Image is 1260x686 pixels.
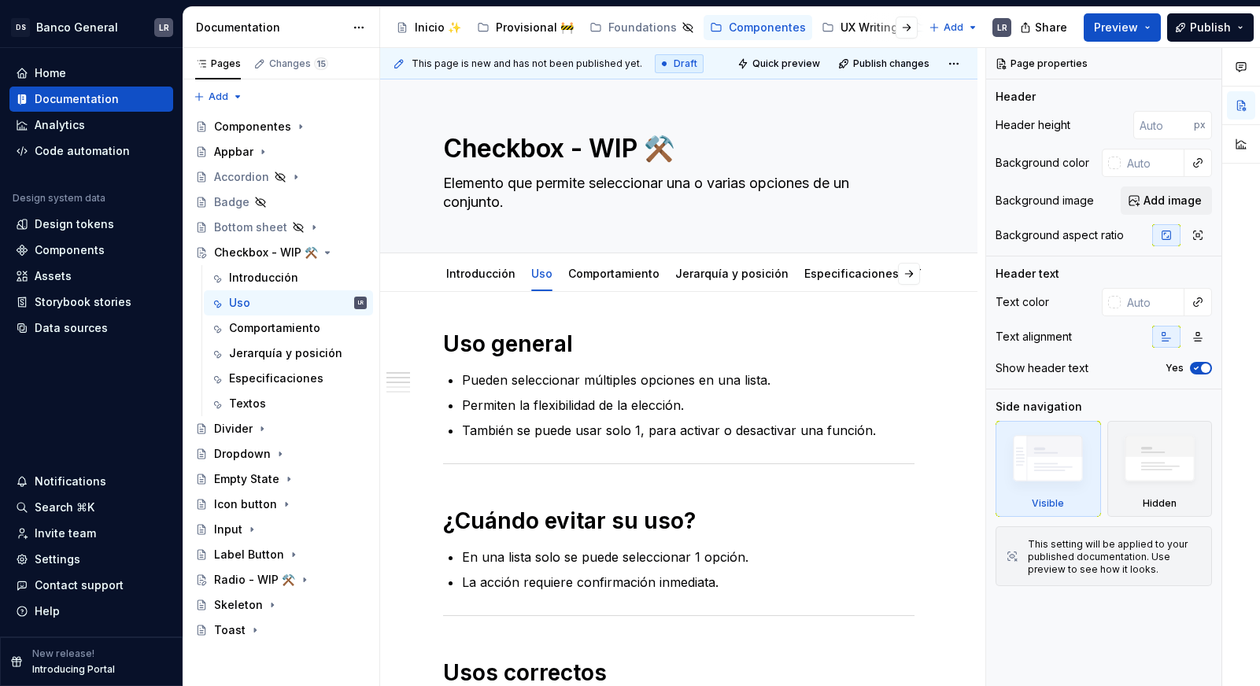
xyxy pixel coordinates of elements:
h1: ¿Cuándo evitar su uso? [443,507,915,535]
div: Text color [996,294,1049,310]
div: Introducción [440,256,522,290]
div: Text alignment [996,329,1072,345]
a: Provisional 🚧 [471,15,580,40]
button: Quick preview [733,53,827,75]
div: Visible [1032,497,1064,510]
div: Comportamiento [229,320,320,336]
button: Preview [1084,13,1161,42]
a: Especificaciones [804,267,899,280]
span: Add [944,21,963,34]
div: Side navigation [996,399,1082,415]
div: Assets [35,268,72,284]
button: Share [1012,13,1077,42]
a: Skeleton [189,592,373,618]
a: Accordion [189,164,373,190]
div: Jerarquía y posición [669,256,795,290]
button: Add [189,86,248,108]
a: Introducción [204,265,373,290]
div: LR [997,21,1007,34]
a: Checkbox - WIP ⚒️ [189,240,373,265]
a: Settings [9,547,173,572]
div: Jerarquía y posición [229,345,342,361]
div: Textos [908,256,958,290]
div: Visible [996,421,1101,517]
button: Help [9,599,173,624]
div: Documentation [196,20,345,35]
a: Jerarquía y posición [204,341,373,366]
a: Code automation [9,138,173,164]
a: Storybook stories [9,290,173,315]
div: Notifications [35,474,106,489]
p: También se puede usar solo 1, para activar o desactivar una función. [462,421,915,440]
a: Data sources [9,315,173,341]
span: Quick preview [752,57,820,70]
a: Label Button [189,542,373,567]
div: Banco General [36,20,118,35]
button: Add [924,17,983,39]
div: Radio - WIP ⚒️ [214,572,295,588]
div: Badge [214,194,249,210]
a: Icon button [189,492,373,517]
a: Comportamiento [204,315,373,341]
p: Introducing Portal [32,663,115,676]
div: LR [358,295,364,311]
div: Design system data [13,192,105,205]
div: Appbar [214,144,253,160]
a: Home [9,61,173,86]
a: Badge [189,190,373,215]
div: Search ⌘K [35,500,94,515]
div: Header [996,89,1036,105]
div: Show header text [996,360,1088,376]
div: Background aspect ratio [996,227,1124,243]
div: Uso [229,295,250,311]
a: Componentes [189,114,373,139]
a: Design tokens [9,212,173,237]
p: Pueden seleccionar múltiples opciones en una lista. [462,371,915,389]
div: Foundations [608,20,677,35]
input: Auto [1121,288,1184,316]
div: Especificaciones [229,371,323,386]
button: DSBanco GeneralLR [3,10,179,44]
span: This page is new and has not been published yet. [412,57,642,70]
div: Page tree [189,114,373,643]
button: Search ⌘K [9,495,173,520]
div: This setting will be applied to your published documentation. Use preview to see how it looks. [1028,538,1202,576]
div: Components [35,242,105,258]
div: Divider [214,421,253,437]
button: Publish changes [833,53,937,75]
div: Inicio ✨ [415,20,461,35]
a: Documentation [9,87,173,112]
a: Toast [189,618,373,643]
div: Hidden [1107,421,1213,517]
div: Code automation [35,143,130,159]
button: Add image [1121,186,1212,215]
label: Yes [1166,362,1184,374]
a: Jerarquía y posición [675,267,789,280]
a: UsoLR [204,290,373,315]
button: Contact support [9,573,173,598]
div: Page tree [390,12,921,43]
div: Comportamiento [562,256,666,290]
div: Skeleton [214,597,263,613]
span: Add [209,90,228,103]
div: Storybook stories [35,294,131,310]
div: Label Button [214,547,284,562]
div: Especificaciones [798,256,905,290]
div: Hidden [1143,497,1177,510]
div: Changes [269,57,328,70]
a: Analytics [9,112,173,138]
span: Draft [674,57,697,70]
a: Appbar [189,139,373,164]
button: Notifications [9,469,173,494]
a: Dropdown [189,441,373,467]
span: Add image [1144,193,1202,208]
div: Background color [996,155,1089,171]
a: Introducción [446,267,515,280]
div: Data sources [35,320,108,336]
p: Permiten la flexibilidad de la elección. [462,396,915,415]
p: En una lista solo se puede seleccionar 1 opción. [462,548,915,566]
div: Settings [35,551,80,567]
a: Inicio ✨ [390,15,467,40]
a: Empty State [189,467,373,492]
a: Invite team [9,521,173,546]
